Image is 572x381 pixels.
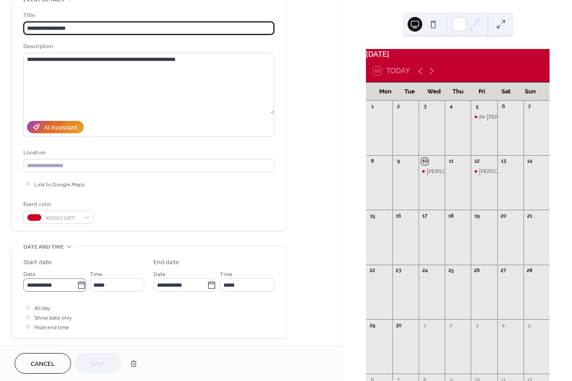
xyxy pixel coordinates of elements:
div: 22 [369,267,376,274]
div: Mr Cesare Pacella [419,168,445,175]
div: [PERSON_NAME] [479,168,523,175]
div: [DATE] [366,49,550,60]
span: Link to Google Maps [34,180,85,190]
div: 16 [395,212,402,219]
div: Description [23,42,272,51]
div: 28 [526,267,533,274]
div: Mon [373,82,398,101]
div: Tue [398,82,422,101]
div: 2 [395,103,402,110]
button: AI Assistant [27,121,84,133]
div: 25 [447,267,454,274]
div: Mr [PERSON_NAME] [479,113,530,121]
span: Date [153,270,166,279]
div: Start date [23,258,52,267]
span: Date and time [23,242,64,252]
div: 21 [526,212,533,219]
div: 13 [500,158,507,165]
div: 15 [369,212,376,219]
div: Sun [518,82,542,101]
span: #D0021BFF [45,213,79,223]
div: 6 [500,103,507,110]
div: 11 [447,158,454,165]
div: End date [153,258,179,267]
div: 5 [474,103,480,110]
div: 7 [526,103,533,110]
div: 18 [447,212,454,219]
span: Show date only [34,313,72,323]
div: [PERSON_NAME] [427,168,470,175]
button: Cancel [15,353,71,374]
div: 17 [421,212,428,219]
div: 3 [421,103,428,110]
div: Mr Ndrek Zefi [471,113,497,121]
div: Mrs Anna Balogh [471,168,497,175]
div: 4 [500,322,507,329]
div: 12 [474,158,480,165]
div: 3 [474,322,480,329]
span: Time [90,270,103,279]
div: 8 [369,158,376,165]
div: 26 [474,267,480,274]
div: AI Assistant [44,123,77,133]
div: 4 [447,103,454,110]
div: 10 [421,158,428,165]
div: Event color [23,200,92,209]
div: 23 [395,267,402,274]
div: 29 [369,322,376,329]
div: 1 [421,322,428,329]
span: Time [220,270,233,279]
div: 9 [395,158,402,165]
div: Wed [422,82,446,101]
div: 2 [447,322,454,329]
div: 24 [421,267,428,274]
div: 1 [369,103,376,110]
div: 19 [474,212,480,219]
span: All day [34,304,50,313]
div: Location [23,148,272,158]
div: 14 [526,158,533,165]
div: Fri [470,82,494,101]
span: Cancel [31,359,55,369]
div: Title [23,11,272,20]
div: 20 [500,212,507,219]
div: 5 [526,322,533,329]
span: Hide end time [34,323,69,332]
span: Date [23,270,36,279]
div: 30 [395,322,402,329]
div: Thu [446,82,470,101]
div: 27 [500,267,507,274]
div: Sat [494,82,518,101]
